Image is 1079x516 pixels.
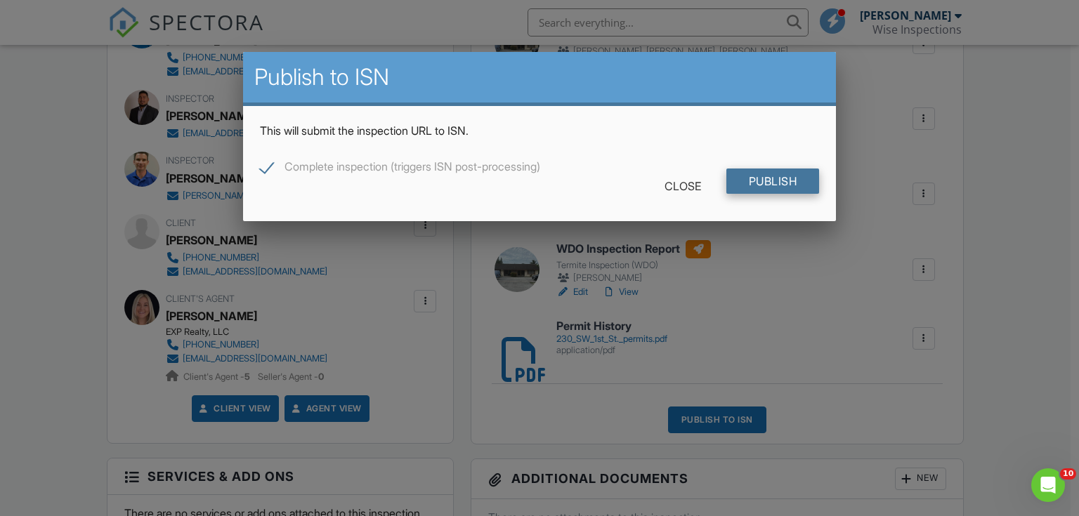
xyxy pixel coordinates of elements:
span: 10 [1060,468,1076,479]
p: This will submit the inspection URL to ISN. [260,123,820,138]
div: Close [642,173,724,199]
input: Publish [726,168,820,194]
label: Complete inspection (triggers ISN post-processing) [260,160,540,178]
h2: Publish to ISN [254,63,825,91]
iframe: Intercom live chat [1031,468,1065,502]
